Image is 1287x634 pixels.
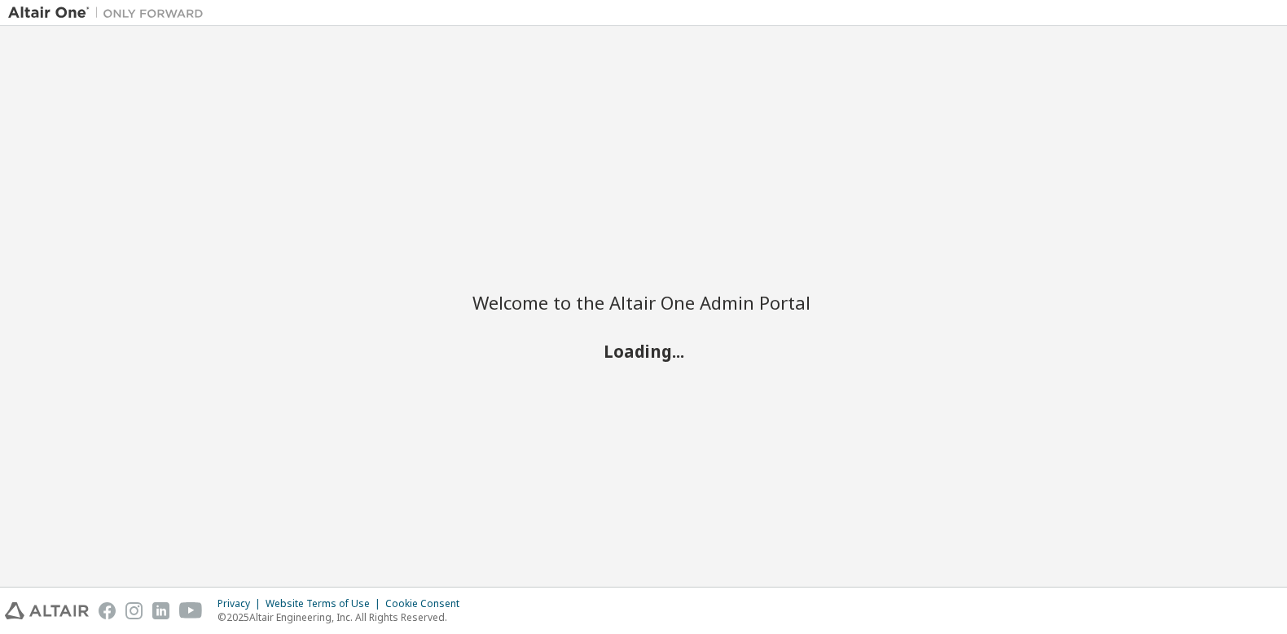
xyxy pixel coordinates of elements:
[152,602,169,619] img: linkedin.svg
[385,597,469,610] div: Cookie Consent
[125,602,143,619] img: instagram.svg
[5,602,89,619] img: altair_logo.svg
[472,291,815,314] h2: Welcome to the Altair One Admin Portal
[8,5,212,21] img: Altair One
[217,610,469,624] p: © 2025 Altair Engineering, Inc. All Rights Reserved.
[217,597,266,610] div: Privacy
[266,597,385,610] div: Website Terms of Use
[99,602,116,619] img: facebook.svg
[179,602,203,619] img: youtube.svg
[472,341,815,362] h2: Loading...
